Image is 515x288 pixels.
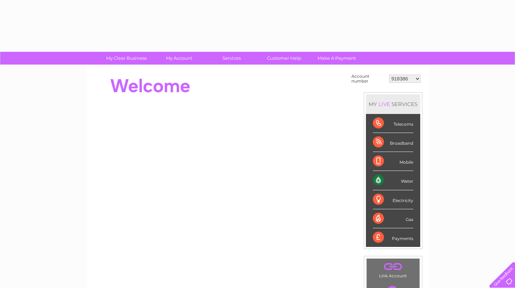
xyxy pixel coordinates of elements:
div: Mobile [373,152,413,171]
div: MY SERVICES [366,94,420,114]
a: My Clear Business [98,52,155,65]
td: Link Account [366,258,420,280]
a: . [368,260,418,272]
a: Customer Help [256,52,313,65]
div: Broadband [373,133,413,152]
div: Telecoms [373,114,413,133]
a: Services [203,52,260,65]
div: Payments [373,228,413,247]
td: Account number [350,72,387,85]
div: Gas [373,209,413,228]
div: Water [373,171,413,190]
div: LIVE [377,101,392,107]
div: Electricity [373,190,413,209]
a: Make A Payment [308,52,365,65]
a: My Account [150,52,208,65]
